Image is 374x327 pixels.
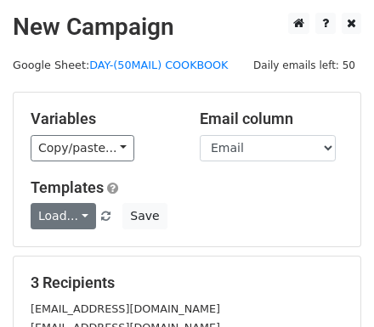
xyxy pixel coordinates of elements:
[247,56,361,75] span: Daily emails left: 50
[31,135,134,161] a: Copy/paste...
[31,178,104,196] a: Templates
[122,203,167,229] button: Save
[89,59,228,71] a: DAY-(50MAIL) COOKBOOK
[289,245,374,327] iframe: Chat Widget
[200,110,343,128] h5: Email column
[13,59,228,71] small: Google Sheet:
[289,245,374,327] div: Widget de chat
[31,302,220,315] small: [EMAIL_ADDRESS][DOMAIN_NAME]
[31,273,343,292] h5: 3 Recipients
[31,110,174,128] h5: Variables
[31,203,96,229] a: Load...
[13,13,361,42] h2: New Campaign
[247,59,361,71] a: Daily emails left: 50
